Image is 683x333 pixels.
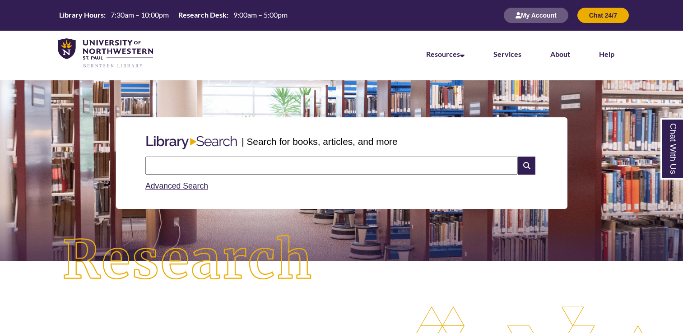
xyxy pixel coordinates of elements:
[56,10,291,21] a: Hours Today
[493,50,521,58] a: Services
[426,50,465,58] a: Resources
[111,10,169,19] span: 7:30am – 10:00pm
[599,50,614,58] a: Help
[518,157,535,175] i: Search
[504,8,568,23] button: My Account
[504,11,568,19] a: My Account
[242,134,397,148] p: | Search for books, articles, and more
[577,8,629,23] button: Chat 24/7
[577,11,629,19] a: Chat 24/7
[142,132,242,153] img: Libary Search
[145,181,208,190] a: Advanced Search
[56,10,107,20] th: Library Hours:
[175,10,230,20] th: Research Desk:
[34,207,342,314] img: Research
[550,50,570,58] a: About
[233,10,288,19] span: 9:00am – 5:00pm
[56,10,291,20] table: Hours Today
[58,38,153,69] img: UNWSP Library Logo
